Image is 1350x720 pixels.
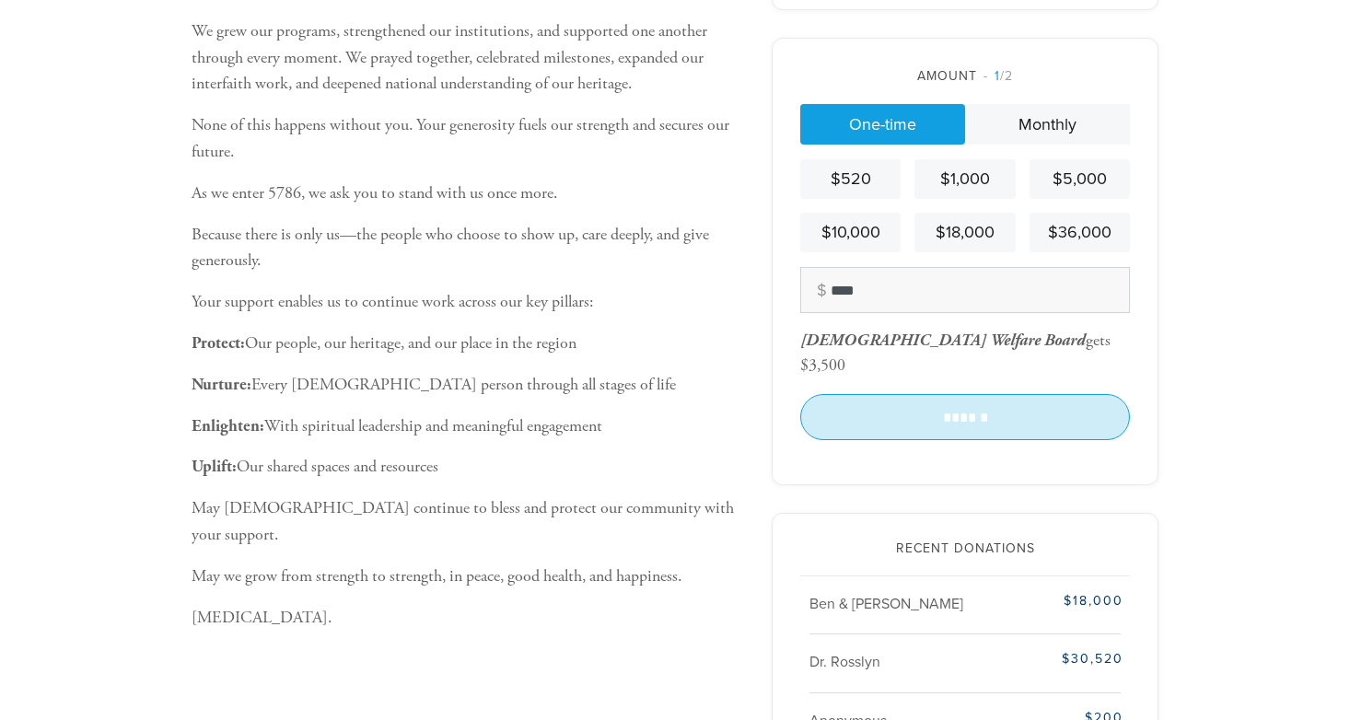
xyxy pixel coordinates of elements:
p: None of this happens without you. Your generosity fuels our strength and secures our future. [192,112,744,166]
span: /2 [983,68,1013,84]
div: $1,000 [922,167,1007,192]
div: $520 [808,167,893,192]
p: Your support enables us to continue work across our key pillars: [192,289,744,316]
p: We grew our programs, strengthened our institutions, and supported one another through every mome... [192,18,744,98]
p: Our shared spaces and resources [192,454,744,481]
p: With spiritual leadership and meaningful engagement [192,413,744,440]
div: gets [800,330,1111,351]
p: As we enter 5786, we ask you to stand with us once more. [192,180,744,207]
div: $18,000 [1015,591,1123,610]
a: $36,000 [1030,213,1130,252]
p: Every [DEMOGRAPHIC_DATA] person through all stages of life [192,372,744,399]
a: $1,000 [914,159,1015,199]
div: $5,000 [1037,167,1123,192]
a: $5,000 [1030,159,1130,199]
a: $520 [800,159,901,199]
div: $36,000 [1037,220,1123,245]
p: May [DEMOGRAPHIC_DATA] continue to bless and protect our community with your support. [192,495,744,549]
b: Uplift: [192,456,237,477]
b: Protect: [192,332,245,354]
p: May we grow from strength to strength, in peace, good health, and happiness. [192,563,744,590]
p: Our people, our heritage, and our place in the region [192,331,744,357]
span: [DEMOGRAPHIC_DATA] Welfare Board [800,330,1086,351]
p: [MEDICAL_DATA]. [192,605,744,632]
p: Because there is only us—the people who choose to show up, care deeply, and give generously. [192,222,744,275]
span: Ben & [PERSON_NAME] [809,595,963,613]
div: Amount [800,66,1130,86]
div: $10,000 [808,220,893,245]
a: One-time [800,104,965,145]
a: $10,000 [800,213,901,252]
div: $30,520 [1015,649,1123,668]
a: Monthly [965,104,1130,145]
b: Enlighten: [192,415,264,436]
h2: Recent Donations [800,541,1130,557]
a: $18,000 [914,213,1015,252]
span: 1 [995,68,1000,84]
b: Nurture: [192,374,251,395]
div: $3,500 [800,354,845,376]
span: Dr. Rosslyn [809,653,880,671]
div: $18,000 [922,220,1007,245]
